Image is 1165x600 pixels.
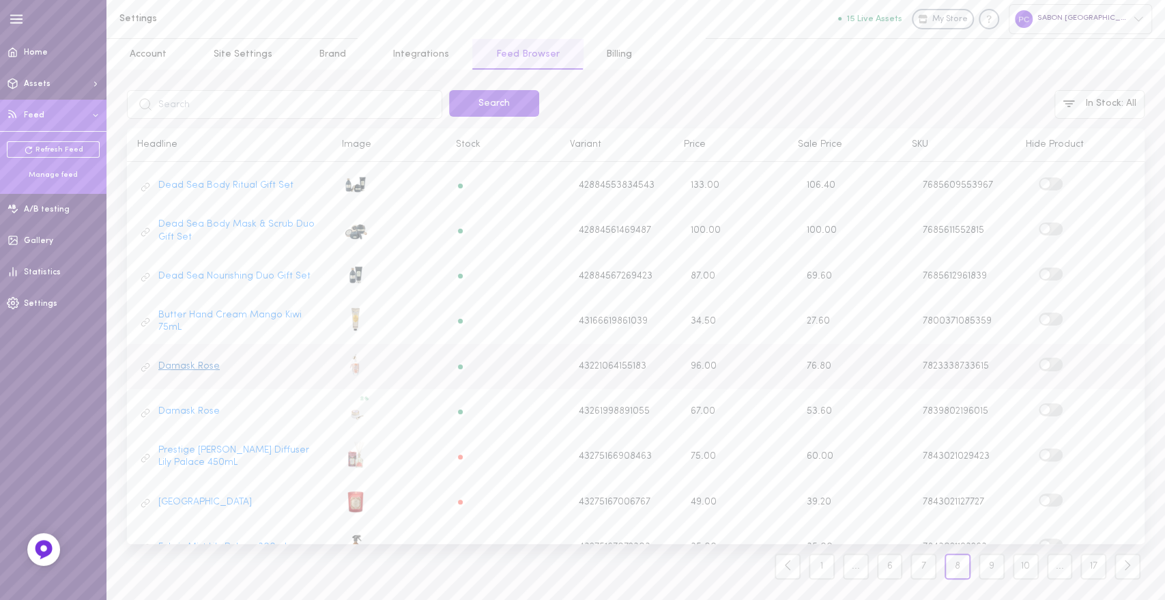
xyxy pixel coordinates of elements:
[807,316,830,326] span: 27.60
[158,270,311,283] a: Dead Sea Nourishing Duo Gift Set
[24,48,48,57] span: Home
[296,39,369,70] a: Brand
[106,39,190,70] a: Account
[807,406,832,416] span: 53.60
[807,361,831,371] span: 76.80
[979,554,1005,580] a: 9
[24,300,57,308] span: Settings
[923,180,993,190] span: 7685609553967
[127,90,442,119] input: Search
[923,225,984,235] span: 7685611552815
[923,497,984,507] span: 7843021127727
[932,14,968,26] span: My Store
[158,309,321,334] a: Butter Hand Cream Mango Kiwi 75mL
[690,180,719,190] span: 133.00
[24,237,53,245] span: Gallery
[690,316,715,326] span: 34.50
[1009,4,1152,33] div: SABON [GEOGRAPHIC_DATA]
[838,14,912,24] a: 15 Live Assets
[127,139,332,151] div: Headline
[369,39,472,70] a: Integrations
[807,271,832,281] span: 69.60
[923,542,987,552] span: 7843021193263
[906,554,940,580] a: 7
[332,139,446,151] div: Image
[807,542,833,552] span: 35.00
[579,270,652,283] span: 42884567269423
[1009,554,1043,580] a: 10
[923,406,988,416] span: 7839802196015
[838,14,902,23] button: 15 Live Assets
[190,39,295,70] a: Site Settings
[472,39,582,70] a: Feed Browser
[690,271,715,281] span: 87.00
[1076,554,1110,580] a: 17
[690,225,720,235] span: 100.00
[788,139,902,151] div: Sale Price
[560,139,674,151] div: Variant
[1016,139,1130,151] div: Hide Product
[910,554,936,580] a: 7
[579,451,652,463] span: 43275166908463
[674,139,788,151] div: Price
[579,496,650,509] span: 43275167006767
[902,139,1016,151] div: SKU
[1047,554,1073,580] a: ...
[33,539,54,560] img: Feedback Button
[979,9,999,29] div: Knowledge center
[579,360,646,373] span: 43221064155183
[158,360,220,373] a: Damask Rose
[923,361,989,371] span: 7823338733615
[945,554,970,580] a: 8
[923,316,992,326] span: 7800371085359
[449,90,539,117] button: Search
[805,554,839,580] a: 1
[7,141,100,158] a: Refresh Feed
[807,451,833,461] span: 60.00
[24,268,61,276] span: Statistics
[579,225,651,237] span: 42884561469487
[579,541,650,554] span: 43275167072303
[690,542,716,552] span: 35.00
[912,9,974,29] a: My Store
[446,139,560,151] div: Stock
[579,180,655,192] span: 42884553834543
[843,554,869,580] a: ...
[690,497,716,507] span: 49.00
[1054,90,1145,119] button: In Stock: All
[1013,554,1039,580] a: 10
[579,405,650,418] span: 43261998891055
[1080,554,1106,580] a: 17
[158,541,289,554] a: Fabric Mist Lily Palace 300mL
[24,205,70,214] span: A/B testing
[873,554,907,580] a: 6
[579,315,648,328] span: 43166619861039
[690,406,715,416] span: 67.00
[809,554,835,580] a: 1
[807,180,835,190] span: 106.40
[24,80,51,88] span: Assets
[583,39,655,70] a: Billing
[923,451,990,461] span: 7843021029423
[940,554,975,580] a: 8
[158,180,293,192] a: Dead Sea Body Ritual Gift Set
[7,170,100,180] div: Manage feed
[690,451,715,461] span: 75.00
[24,111,44,119] span: Feed
[877,554,903,580] a: 6
[807,497,831,507] span: 39.20
[158,496,252,509] a: [GEOGRAPHIC_DATA]
[807,225,837,235] span: 100.00
[158,218,321,243] a: Dead Sea Body Mask & Scrub Duo Gift Set
[119,14,345,24] h1: Settings
[158,405,220,418] a: Damask Rose
[158,444,321,469] a: Prestige [PERSON_NAME] Diffuser Lily Palace 450mL
[690,361,716,371] span: 96.00
[923,271,987,281] span: 7685612961839
[975,554,1009,580] a: 9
